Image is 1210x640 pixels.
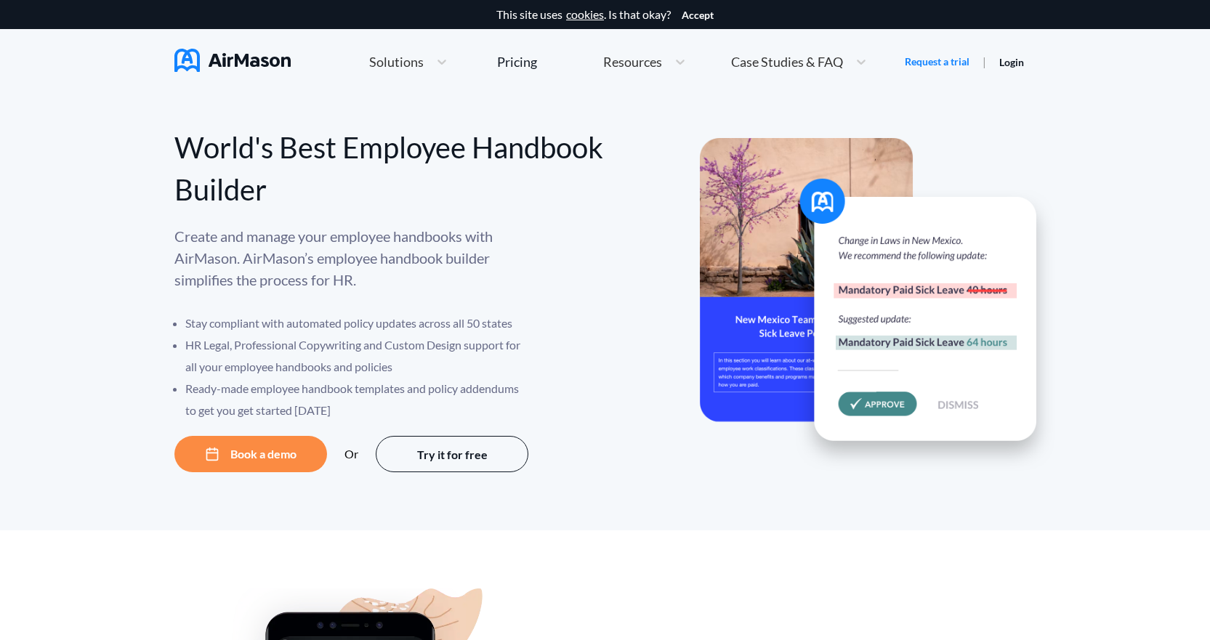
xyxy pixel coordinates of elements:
a: Pricing [497,49,537,75]
li: HR Legal, Professional Copywriting and Custom Design support for all your employee handbooks and ... [185,334,531,378]
span: | [983,54,986,68]
a: Login [999,56,1024,68]
p: Create and manage your employee handbooks with AirMason. AirMason’s employee handbook builder sim... [174,225,531,291]
span: Solutions [369,55,424,68]
div: Or [344,447,358,461]
div: Pricing [497,55,537,68]
span: Resources [603,55,662,68]
li: Ready-made employee handbook templates and policy addendums to get you get started [DATE] [185,378,531,421]
div: World's Best Employee Handbook Builder [174,126,605,211]
a: cookies [566,8,604,21]
button: Try it for free [376,436,528,472]
button: Accept cookies [682,9,714,21]
img: AirMason Logo [174,49,291,72]
button: Book a demo [174,436,327,472]
li: Stay compliant with automated policy updates across all 50 states [185,312,531,334]
img: hero-banner [700,138,1056,471]
span: Case Studies & FAQ [731,55,843,68]
a: Request a trial [905,54,969,69]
